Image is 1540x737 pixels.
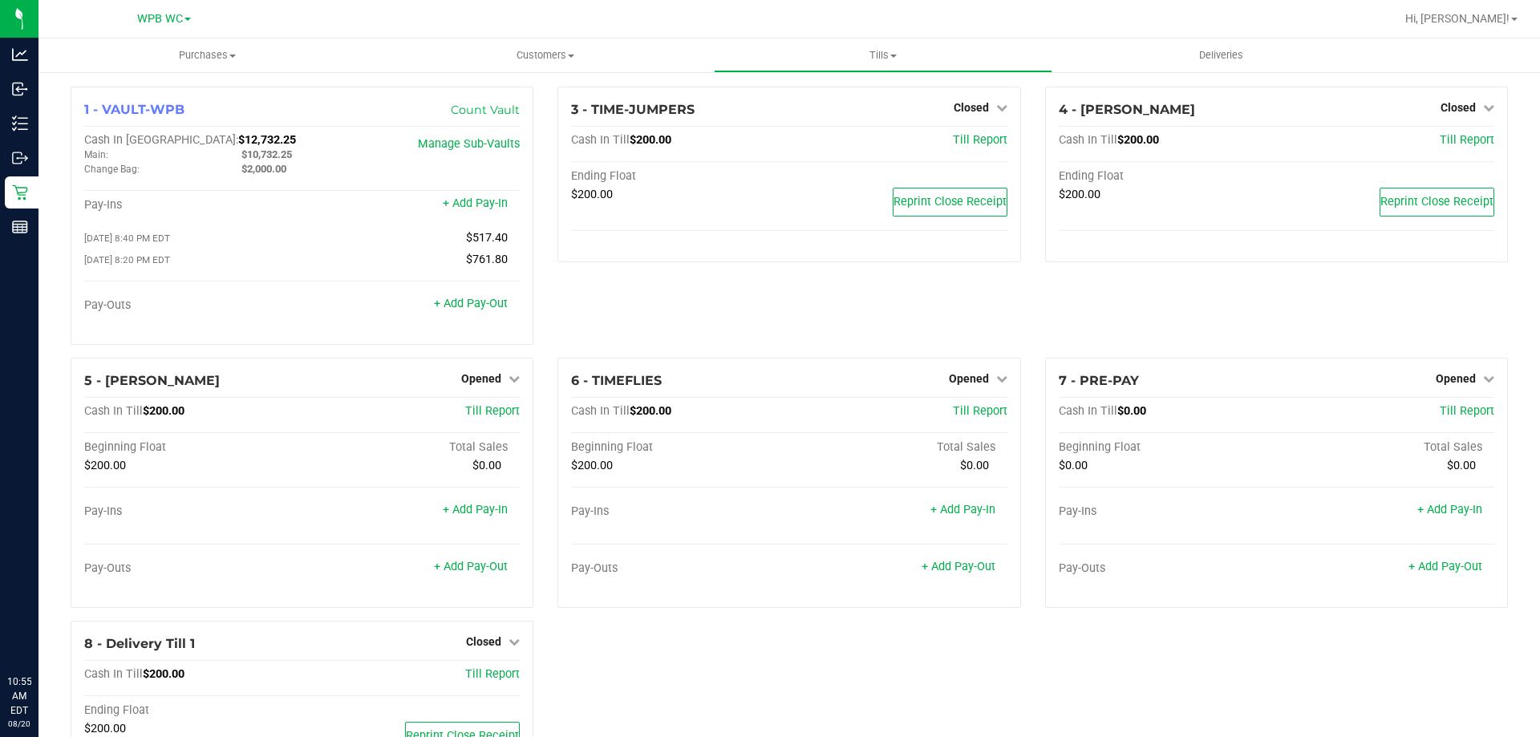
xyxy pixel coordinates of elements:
span: 8 - Delivery Till 1 [84,636,195,651]
span: Change Bag: [84,164,140,175]
div: Pay-Outs [84,561,302,576]
span: $200.00 [630,133,671,147]
span: 3 - TIME-JUMPERS [571,102,695,117]
a: Purchases [38,38,376,72]
span: Cash In Till [1059,404,1117,418]
button: Reprint Close Receipt [1380,188,1494,217]
span: Cash In Till [571,133,630,147]
span: Opened [1436,372,1476,385]
div: Total Sales [789,440,1007,455]
p: 10:55 AM EDT [7,674,31,718]
span: Reprint Close Receipt [1380,195,1493,209]
a: Till Report [465,667,520,681]
span: Closed [954,101,989,114]
span: $200.00 [1059,188,1100,201]
span: Closed [466,635,501,648]
span: Cash In Till [1059,133,1117,147]
span: 1 - VAULT-WPB [84,102,184,117]
span: WPB WC [137,12,183,26]
a: Customers [376,38,714,72]
span: $10,732.25 [241,148,292,160]
span: Cash In Till [84,404,143,418]
span: Customers [377,48,713,63]
span: Reprint Close Receipt [894,195,1007,209]
div: Pay-Outs [571,561,789,576]
span: Cash In Till [571,404,630,418]
span: 6 - TIMEFLIES [571,373,662,388]
span: $0.00 [960,459,989,472]
span: [DATE] 8:40 PM EDT [84,233,170,244]
inline-svg: Inventory [12,115,28,132]
inline-svg: Outbound [12,150,28,166]
div: Ending Float [84,703,302,718]
iframe: Resource center [16,609,64,657]
div: Total Sales [302,440,521,455]
span: Hi, [PERSON_NAME]! [1405,12,1510,25]
div: Beginning Float [571,440,789,455]
a: Tills [714,38,1052,72]
inline-svg: Reports [12,219,28,235]
span: $12,732.25 [238,133,296,147]
span: Purchases [38,48,376,63]
div: Pay-Ins [571,504,789,519]
span: Cash In Till [84,667,143,681]
a: Till Report [953,133,1007,147]
inline-svg: Inbound [12,81,28,97]
span: 5 - [PERSON_NAME] [84,373,220,388]
a: + Add Pay-In [443,196,508,210]
span: Main: [84,149,108,160]
span: $200.00 [571,188,613,201]
a: + Add Pay-In [930,503,995,516]
div: Pay-Ins [84,504,302,519]
span: $200.00 [143,404,184,418]
inline-svg: Analytics [12,47,28,63]
p: 08/20 [7,718,31,730]
span: $2,000.00 [241,163,286,175]
a: Manage Sub-Vaults [418,137,520,151]
a: + Add Pay-Out [434,560,508,573]
a: Till Report [1440,133,1494,147]
div: Total Sales [1276,440,1494,455]
button: Reprint Close Receipt [893,188,1007,217]
div: Beginning Float [84,440,302,455]
a: Till Report [465,404,520,418]
span: $200.00 [1117,133,1159,147]
span: $0.00 [472,459,501,472]
span: Tills [715,48,1051,63]
a: Till Report [1440,404,1494,418]
a: Count Vault [451,103,520,117]
a: + Add Pay-In [1417,503,1482,516]
div: Pay-Ins [84,198,302,213]
span: $200.00 [143,667,184,681]
a: + Add Pay-Out [922,560,995,573]
a: + Add Pay-In [443,503,508,516]
span: $200.00 [630,404,671,418]
span: $200.00 [571,459,613,472]
iframe: Resource center unread badge [47,606,67,626]
div: Ending Float [571,169,789,184]
span: $517.40 [466,231,508,245]
a: Deliveries [1052,38,1390,72]
span: Opened [949,372,989,385]
span: 7 - PRE-PAY [1059,373,1139,388]
div: Ending Float [1059,169,1277,184]
span: $761.80 [466,253,508,266]
span: Cash In [GEOGRAPHIC_DATA]: [84,133,238,147]
span: $0.00 [1059,459,1088,472]
div: Pay-Outs [1059,561,1277,576]
div: Pay-Outs [84,298,302,313]
a: + Add Pay-Out [434,297,508,310]
span: 4 - [PERSON_NAME] [1059,102,1195,117]
span: [DATE] 8:20 PM EDT [84,254,170,265]
span: $0.00 [1117,404,1146,418]
div: Beginning Float [1059,440,1277,455]
div: Pay-Ins [1059,504,1277,519]
span: $0.00 [1447,459,1476,472]
a: Till Report [953,404,1007,418]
